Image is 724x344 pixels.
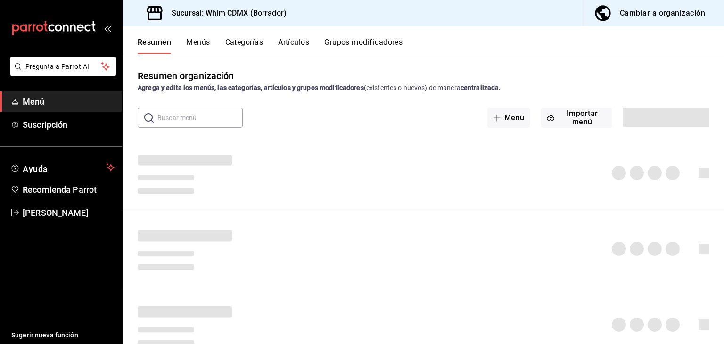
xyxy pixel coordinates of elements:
div: (existentes o nuevos) de manera [138,83,709,93]
div: Resumen organización [138,69,234,83]
button: Menús [186,38,210,54]
span: Pregunta a Parrot AI [25,62,101,72]
button: Menú [487,108,530,128]
span: Sugerir nueva función [11,330,115,340]
button: Importar menú [541,108,612,128]
div: Cambiar a organización [620,7,705,20]
span: [PERSON_NAME] [23,206,115,219]
span: Ayuda [23,162,102,173]
button: Artículos [278,38,309,54]
button: Pregunta a Parrot AI [10,57,116,76]
input: Buscar menú [157,108,243,127]
button: Resumen [138,38,171,54]
button: Categorías [225,38,263,54]
span: Recomienda Parrot [23,183,115,196]
strong: Agrega y edita los menús, las categorías, artículos y grupos modificadores [138,84,364,91]
button: Grupos modificadores [324,38,403,54]
button: open_drawer_menu [104,25,111,32]
a: Pregunta a Parrot AI [7,68,116,78]
span: Menú [23,95,115,108]
h3: Sucursal: Whim CDMX (Borrador) [164,8,287,19]
div: navigation tabs [138,38,724,54]
strong: centralizada. [461,84,501,91]
span: Suscripción [23,118,115,131]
